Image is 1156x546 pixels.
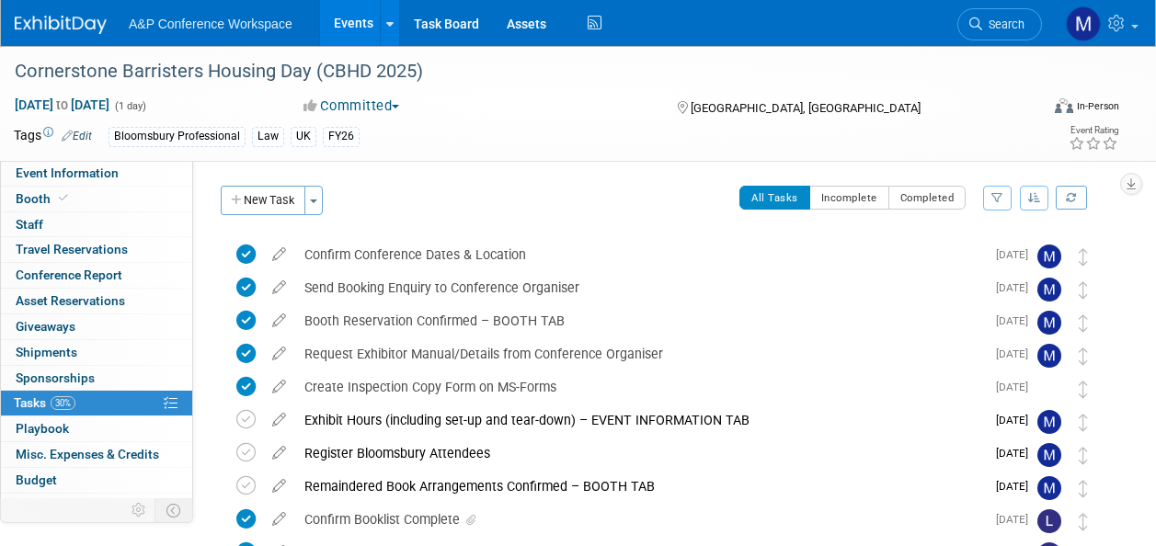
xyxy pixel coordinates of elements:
[263,511,295,528] a: edit
[16,267,122,282] span: Conference Report
[16,447,159,461] span: Misc. Expenses & Credits
[15,16,107,34] img: ExhibitDay
[1037,410,1061,434] img: Matt Hambridge
[1037,245,1061,268] img: Matt Hambridge
[996,347,1037,360] span: [DATE]
[16,345,77,359] span: Shipments
[1037,278,1061,301] img: Matt Hambridge
[263,412,295,428] a: edit
[996,513,1037,526] span: [DATE]
[16,370,95,385] span: Sponsorships
[16,472,57,487] span: Budget
[996,281,1037,294] span: [DATE]
[1056,186,1087,210] a: Refresh
[1079,347,1088,365] i: Move task
[297,97,406,116] button: Committed
[1,391,192,415] a: Tasks30%
[62,130,92,142] a: Edit
[996,480,1037,493] span: [DATE]
[14,395,75,410] span: Tasks
[1037,377,1061,401] img: Anne Weston
[809,186,889,210] button: Incomplete
[1,416,192,441] a: Playbook
[14,126,92,147] td: Tags
[1,340,192,365] a: Shipments
[958,96,1119,123] div: Event Format
[982,17,1024,31] span: Search
[16,498,139,513] span: ROI, Objectives & ROO
[51,396,75,410] span: 30%
[263,346,295,362] a: edit
[1079,248,1088,266] i: Move task
[263,313,295,329] a: edit
[8,55,1024,88] div: Cornerstone Barristers Housing Day (CBHD 2025)
[1076,99,1119,113] div: In-Person
[59,193,68,203] i: Booth reservation complete
[1079,381,1088,398] i: Move task
[263,246,295,263] a: edit
[1,212,192,237] a: Staff
[295,272,985,303] div: Send Booking Enquiry to Conference Organiser
[221,186,305,215] button: New Task
[739,186,810,210] button: All Tasks
[1,442,192,467] a: Misc. Expenses & Credits
[1079,480,1088,497] i: Move task
[109,127,246,146] div: Bloomsbury Professional
[295,371,985,403] div: Create Inspection Copy Form on MS-Forms
[1037,476,1061,500] img: Matt Hambridge
[957,8,1042,40] a: Search
[263,478,295,495] a: edit
[1,289,192,313] a: Asset Reservations
[16,319,75,334] span: Giveaways
[996,248,1037,261] span: [DATE]
[1,366,192,391] a: Sponsorships
[996,314,1037,327] span: [DATE]
[1069,126,1118,135] div: Event Rating
[16,165,119,180] span: Event Information
[1,187,192,211] a: Booth
[295,471,985,502] div: Remaindered Book Arrangements Confirmed – BOOTH TAB
[996,414,1037,427] span: [DATE]
[1037,344,1061,368] img: Matt Hambridge
[16,242,128,256] span: Travel Reservations
[263,279,295,296] a: edit
[1055,98,1073,113] img: Format-Inperson.png
[1079,414,1088,431] i: Move task
[1037,311,1061,335] img: Matt Hambridge
[1,237,192,262] a: Travel Reservations
[53,97,71,112] span: to
[1066,6,1101,41] img: Matt Hambridge
[1,263,192,288] a: Conference Report
[691,101,921,115] span: [GEOGRAPHIC_DATA], [GEOGRAPHIC_DATA]
[16,191,72,206] span: Booth
[263,379,295,395] a: edit
[1037,443,1061,467] img: Matt Hambridge
[996,447,1037,460] span: [DATE]
[1,314,192,339] a: Giveaways
[888,186,967,210] button: Completed
[1079,447,1088,464] i: Move task
[16,421,69,436] span: Playbook
[1079,314,1088,332] i: Move task
[16,293,125,308] span: Asset Reservations
[155,498,193,522] td: Toggle Event Tabs
[1,494,192,518] a: ROI, Objectives & ROO
[1079,513,1088,530] i: Move task
[295,338,985,370] div: Request Exhibitor Manual/Details from Conference Organiser
[1,161,192,186] a: Event Information
[252,127,284,146] div: Law
[295,404,985,436] div: Exhibit Hours (including set-up and tear-down) – EVENT INFORMATION TAB
[129,17,292,31] span: A&P Conference Workspace
[295,504,985,535] div: Confirm Booklist Complete
[1079,281,1088,299] i: Move task
[16,217,43,232] span: Staff
[263,445,295,461] a: edit
[113,100,146,112] span: (1 day)
[323,127,360,146] div: FY26
[295,305,985,336] div: Booth Reservation Confirmed – BOOTH TAB
[1,468,192,493] a: Budget
[291,127,316,146] div: UK
[14,97,110,113] span: [DATE] [DATE]
[295,438,985,469] div: Register Bloomsbury Attendees
[123,498,155,522] td: Personalize Event Tab Strip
